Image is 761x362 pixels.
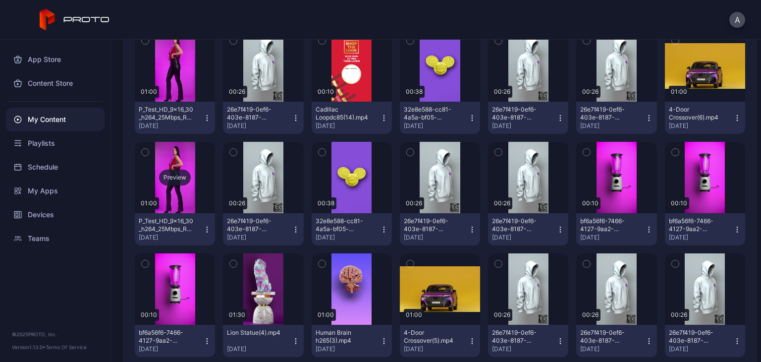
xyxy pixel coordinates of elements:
[139,345,203,353] div: [DATE]
[580,329,635,345] div: 26e7f419-0ef6-403e-8187-4e42e4206fec(38).mp4
[492,345,556,353] div: [DATE]
[492,329,546,345] div: 26e7f419-0ef6-403e-8187-4e42e4206fec(39).mp4
[139,329,193,345] div: bf6a56f6-7466-4127-9aa2-174c939fab3f - Copy (2) - Copy(4).mp4
[665,102,745,134] button: 4-Door Crossover(6).mp4[DATE]
[223,325,303,357] button: Lion Statue(4).mp4[DATE]
[580,122,645,130] div: [DATE]
[139,217,193,233] div: P_Test_HD_9x16_30_h264_25Mbps_Rec709_2ch(13).mp4
[669,122,733,130] div: [DATE]
[665,325,745,357] button: 26e7f419-0ef6-403e-8187-4e42e4206fec(37).mp4[DATE]
[492,106,546,121] div: 26e7f419-0ef6-403e-8187-4e42e4206fec(44).mp4
[404,106,458,121] div: 32e8e588-cc81-4a5a-bf05-e43f470bb6f8(26).mp4
[492,122,556,130] div: [DATE]
[312,325,392,357] button: Human Brain h265(3).mp4[DATE]
[223,213,303,245] button: 26e7f419-0ef6-403e-8187-4e42e4206fec(42).mp4[DATE]
[227,345,291,353] div: [DATE]
[580,106,635,121] div: 26e7f419-0ef6-403e-8187-4e42e4206fec(43).mp4
[669,106,723,121] div: 4-Door Crossover(6).mp4
[404,234,468,241] div: [DATE]
[6,179,105,203] a: My Apps
[139,106,193,121] div: P_Test_HD_9x16_30_h264_25Mbps_Rec709_2ch(14).mp4
[227,234,291,241] div: [DATE]
[135,213,215,245] button: P_Test_HD_9x16_30_h264_25Mbps_Rec709_2ch(13).mp4[DATE]
[580,234,645,241] div: [DATE]
[576,102,656,134] button: 26e7f419-0ef6-403e-8187-4e42e4206fec(43).mp4[DATE]
[729,12,745,28] button: A
[400,102,480,134] button: 32e8e588-cc81-4a5a-bf05-e43f470bb6f8(26).mp4[DATE]
[669,217,723,233] div: bf6a56f6-7466-4127-9aa2-174c939fab3f - Copy (2) - Copy(5).mp4
[669,329,723,345] div: 26e7f419-0ef6-403e-8187-4e42e4206fec(37).mp4
[316,217,370,233] div: 32e8e588-cc81-4a5a-bf05-e43f470bb6f8(25).mp4
[227,122,291,130] div: [DATE]
[400,325,480,357] button: 4-Door Crossover(5).mp4[DATE]
[316,234,380,241] div: [DATE]
[576,213,656,245] button: bf6a56f6-7466-4127-9aa2-174c939fab3f - Copy (2) - Copy(6).mp4[DATE]
[316,106,370,121] div: Cadillac Loopdc85(14).mp4
[12,344,46,350] span: Version 1.13.0 •
[46,344,87,350] a: Terms Of Service
[404,122,468,130] div: [DATE]
[6,108,105,131] a: My Content
[404,329,458,345] div: 4-Door Crossover(5).mp4
[316,345,380,353] div: [DATE]
[404,217,458,233] div: 26e7f419-0ef6-403e-8187-4e42e4206fec(41).mp4
[488,213,568,245] button: 26e7f419-0ef6-403e-8187-4e42e4206fec(40).mp4[DATE]
[6,203,105,227] a: Devices
[6,71,105,95] a: Content Store
[135,102,215,134] button: P_Test_HD_9x16_30_h264_25Mbps_Rec709_2ch(14).mp4[DATE]
[404,345,468,353] div: [DATE]
[580,345,645,353] div: [DATE]
[6,227,105,250] a: Teams
[223,102,303,134] button: 26e7f419-0ef6-403e-8187-4e42e4206fec(45).mp4[DATE]
[492,234,556,241] div: [DATE]
[227,106,281,121] div: 26e7f419-0ef6-403e-8187-4e42e4206fec(45).mp4
[669,345,733,353] div: [DATE]
[6,48,105,71] a: App Store
[665,213,745,245] button: bf6a56f6-7466-4127-9aa2-174c939fab3f - Copy (2) - Copy(5).mp4[DATE]
[580,217,635,233] div: bf6a56f6-7466-4127-9aa2-174c939fab3f - Copy (2) - Copy(6).mp4
[227,329,281,337] div: Lion Statue(4).mp4
[312,213,392,245] button: 32e8e588-cc81-4a5a-bf05-e43f470bb6f8(25).mp4[DATE]
[6,155,105,179] a: Schedule
[488,102,568,134] button: 26e7f419-0ef6-403e-8187-4e42e4206fec(44).mp4[DATE]
[400,213,480,245] button: 26e7f419-0ef6-403e-8187-4e42e4206fec(41).mp4[DATE]
[12,330,99,338] div: © 2025 PROTO, Inc.
[312,102,392,134] button: Cadillac Loopdc85(14).mp4[DATE]
[6,131,105,155] a: Playlists
[135,325,215,357] button: bf6a56f6-7466-4127-9aa2-174c939fab3f - Copy (2) - Copy(4).mp4[DATE]
[492,217,546,233] div: 26e7f419-0ef6-403e-8187-4e42e4206fec(40).mp4
[576,325,656,357] button: 26e7f419-0ef6-403e-8187-4e42e4206fec(38).mp4[DATE]
[139,234,203,241] div: [DATE]
[669,234,733,241] div: [DATE]
[227,217,281,233] div: 26e7f419-0ef6-403e-8187-4e42e4206fec(42).mp4
[316,329,370,345] div: Human Brain h265(3).mp4
[139,122,203,130] div: [DATE]
[488,325,568,357] button: 26e7f419-0ef6-403e-8187-4e42e4206fec(39).mp4[DATE]
[316,122,380,130] div: [DATE]
[159,170,191,185] div: Preview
